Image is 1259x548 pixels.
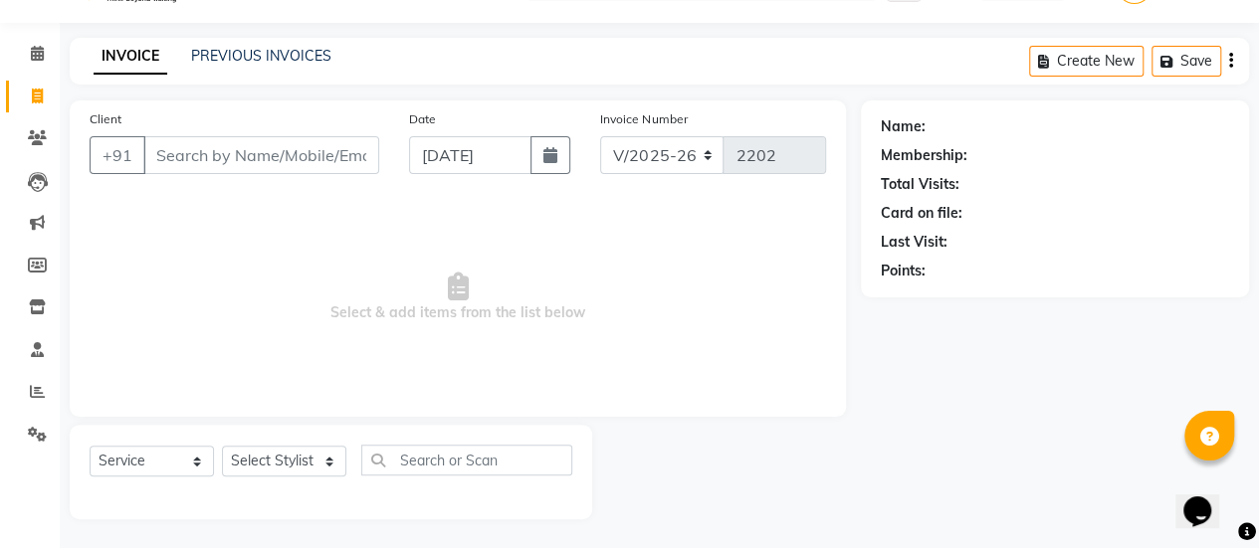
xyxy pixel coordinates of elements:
div: Total Visits: [881,174,959,195]
input: Search or Scan [361,445,572,475]
div: Card on file: [881,203,962,224]
button: Create New [1029,46,1144,77]
div: Name: [881,116,926,137]
span: Select & add items from the list below [90,198,826,397]
button: +91 [90,136,145,174]
button: Save [1152,46,1221,77]
a: PREVIOUS INVOICES [191,47,331,65]
div: Last Visit: [881,232,947,253]
input: Search by Name/Mobile/Email/Code [143,136,379,174]
label: Invoice Number [600,110,687,128]
a: INVOICE [94,39,167,75]
label: Date [409,110,436,128]
label: Client [90,110,121,128]
iframe: chat widget [1175,468,1239,528]
div: Membership: [881,145,967,166]
div: Points: [881,261,926,281]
